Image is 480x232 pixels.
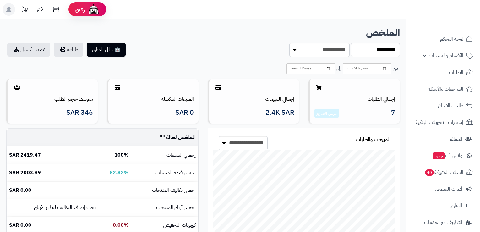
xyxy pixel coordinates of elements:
[368,95,395,103] a: إجمالي الطلبات
[356,137,390,143] h3: المبيعات والطلبات
[34,204,96,211] small: يجب إضافة التكاليف لتظهر الأرباح
[391,109,395,118] span: 7
[54,43,83,57] button: طباعة
[438,101,463,110] span: طلبات الإرجاع
[425,169,434,176] span: 40
[175,109,194,116] span: 0 SAR
[336,65,341,72] span: إلى
[416,118,463,127] span: إشعارات التحويلات البنكية
[432,151,462,160] span: وآتس آب
[424,168,463,177] span: السلات المتروكة
[437,5,474,18] img: logo-2.png
[410,215,476,230] a: التطبيقات والخدمات
[113,221,129,229] b: 0.00%
[110,169,129,176] b: 82.82%
[450,201,462,210] span: التقارير
[410,148,476,163] a: وآتس آبجديد
[449,68,463,77] span: الطلبات
[366,25,400,40] b: الملخص
[410,65,476,80] a: الطلبات
[75,6,85,13] span: رفيق
[7,43,50,57] a: تصدير اكسيل
[410,181,476,196] a: أدوات التسويق
[87,43,126,57] button: 🤖 حلل التقارير
[410,115,476,130] a: إشعارات التحويلات البنكية
[131,182,198,199] td: اجمالي تكاليف المنتجات
[410,31,476,47] a: لوحة التحكم
[428,85,463,93] span: المراجعات والأسئلة
[131,199,198,216] td: اجمالي أرباح المنتجات
[131,129,198,146] td: الملخص لحالة " "
[410,131,476,146] a: العملاء
[317,110,337,117] a: عرض التقارير
[433,152,445,159] span: جديد
[410,165,476,180] a: السلات المتروكة40
[450,135,462,143] span: العملاء
[435,185,462,193] span: أدوات التسويق
[9,169,41,176] b: 2003.89 SAR
[265,109,294,116] span: 2.4K SAR
[410,81,476,97] a: المراجعات والأسئلة
[131,146,198,164] td: إجمالي المبيعات
[9,221,31,229] b: 0.00 SAR
[410,98,476,113] a: طلبات الإرجاع
[9,151,41,159] b: 2419.47 SAR
[87,3,100,16] img: ai-face.png
[393,65,399,72] span: من
[424,218,462,227] span: التطبيقات والخدمات
[429,51,463,60] span: الأقسام والمنتجات
[410,198,476,213] a: التقارير
[131,164,198,181] td: اجمالي قيمة المنتجات
[161,95,194,103] a: المبيعات المكتملة
[440,35,463,43] span: لوحة التحكم
[9,186,31,194] b: 0.00 SAR
[265,95,294,103] a: إجمالي المبيعات
[54,95,93,103] a: متوسط حجم الطلب
[66,109,93,116] span: 346 SAR
[114,151,129,159] b: 100%
[17,3,32,17] a: تحديثات المنصة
